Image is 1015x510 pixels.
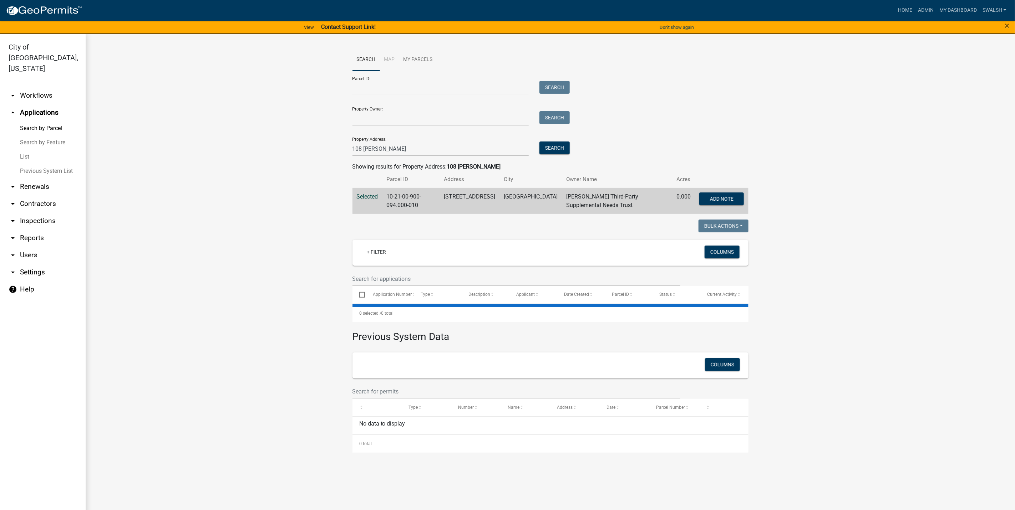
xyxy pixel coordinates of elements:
[508,405,519,410] span: Name
[321,24,376,30] strong: Contact Support Link!
[672,171,695,188] th: Acres
[402,399,451,416] datatable-header-cell: Type
[550,399,600,416] datatable-header-cell: Address
[447,163,501,170] strong: 108 [PERSON_NAME]
[468,292,490,297] span: Description
[9,108,17,117] i: arrow_drop_up
[500,171,562,188] th: City
[557,286,605,303] datatable-header-cell: Date Created
[605,286,653,303] datatable-header-cell: Parcel ID
[539,111,570,124] button: Search
[9,200,17,208] i: arrow_drop_down
[357,193,378,200] a: Selected
[600,399,649,416] datatable-header-cell: Date
[352,48,380,71] a: Search
[352,435,748,453] div: 0 total
[451,399,501,416] datatable-header-cell: Number
[1005,21,1010,31] span: ×
[657,21,697,33] button: Don't show again
[500,188,562,214] td: [GEOGRAPHIC_DATA]
[399,48,437,71] a: My Parcels
[562,188,673,214] td: [PERSON_NAME] Third-Party Supplemental Needs Trust
[414,286,462,303] datatable-header-cell: Type
[9,182,17,191] i: arrow_drop_down
[699,192,744,205] button: Add Note
[539,81,570,94] button: Search
[421,292,430,297] span: Type
[707,292,737,297] span: Current Activity
[607,405,615,410] span: Date
[359,311,381,316] span: 0 selected /
[612,292,629,297] span: Parcel ID
[352,286,366,303] datatable-header-cell: Select
[516,292,535,297] span: Applicant
[980,4,1009,17] a: swalsh
[915,4,937,17] a: Admin
[705,246,740,258] button: Columns
[361,246,392,258] a: + Filter
[672,188,695,214] td: 0.000
[9,268,17,277] i: arrow_drop_down
[705,358,740,371] button: Columns
[509,286,557,303] datatable-header-cell: Applicant
[564,292,589,297] span: Date Created
[501,399,550,416] datatable-header-cell: Name
[440,188,500,214] td: [STREET_ADDRESS]
[9,91,17,100] i: arrow_drop_down
[301,21,317,33] a: View
[366,286,414,303] datatable-header-cell: Application Number
[660,292,672,297] span: Status
[352,163,748,171] div: Showing results for Property Address:
[1005,21,1010,30] button: Close
[937,4,980,17] a: My Dashboard
[352,304,748,322] div: 0 total
[373,292,412,297] span: Application Number
[649,399,699,416] datatable-header-cell: Parcel Number
[701,286,748,303] datatable-header-cell: Current Activity
[656,405,685,410] span: Parcel Number
[895,4,915,17] a: Home
[9,217,17,225] i: arrow_drop_down
[9,251,17,259] i: arrow_drop_down
[710,196,734,201] span: Add Note
[653,286,701,303] datatable-header-cell: Status
[562,171,673,188] th: Owner Name
[462,286,509,303] datatable-header-cell: Description
[9,234,17,242] i: arrow_drop_down
[382,188,440,214] td: 10-21-00-900-094.000-010
[9,285,17,294] i: help
[352,322,748,344] h3: Previous System Data
[408,405,418,410] span: Type
[352,272,681,286] input: Search for applications
[539,141,570,154] button: Search
[382,171,440,188] th: Parcel ID
[440,171,500,188] th: Address
[458,405,474,410] span: Number
[699,220,748,232] button: Bulk Actions
[557,405,573,410] span: Address
[352,384,681,399] input: Search for permits
[352,417,748,434] div: No data to display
